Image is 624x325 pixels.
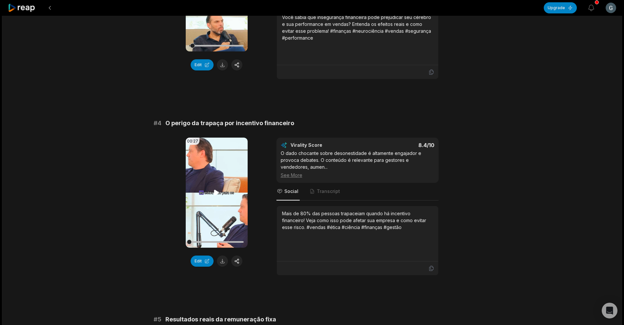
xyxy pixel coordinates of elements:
[165,315,276,324] span: Resultados reais da remuneração fixa
[364,142,434,148] div: 8.4 /10
[165,119,294,128] span: O perigo da trapaça por incentivo financeiro
[186,138,248,248] video: Your browser does not support mp4 format.
[282,210,433,231] div: Mais de 80% das pessoas trapaceiam quando há incentivo financeiro! Veja como isso pode afetar sua...
[281,150,434,179] div: O dado chocante sobre desonestidade é altamente engajador e provoca debates. O conteúdo é relevan...
[276,183,439,201] nav: Tabs
[154,119,161,128] span: # 4
[317,188,340,195] span: Transcript
[602,303,617,318] div: Open Intercom Messenger
[191,256,214,267] button: Edit
[284,188,298,195] span: Social
[291,142,361,148] div: Virality Score
[281,172,434,179] div: See More
[282,14,433,41] div: Você sabia que insegurança financeira pode prejudicar seu cérebro e sua performance em vendas? En...
[154,315,161,324] span: # 5
[544,2,577,13] button: Upgrade
[191,59,214,70] button: Edit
